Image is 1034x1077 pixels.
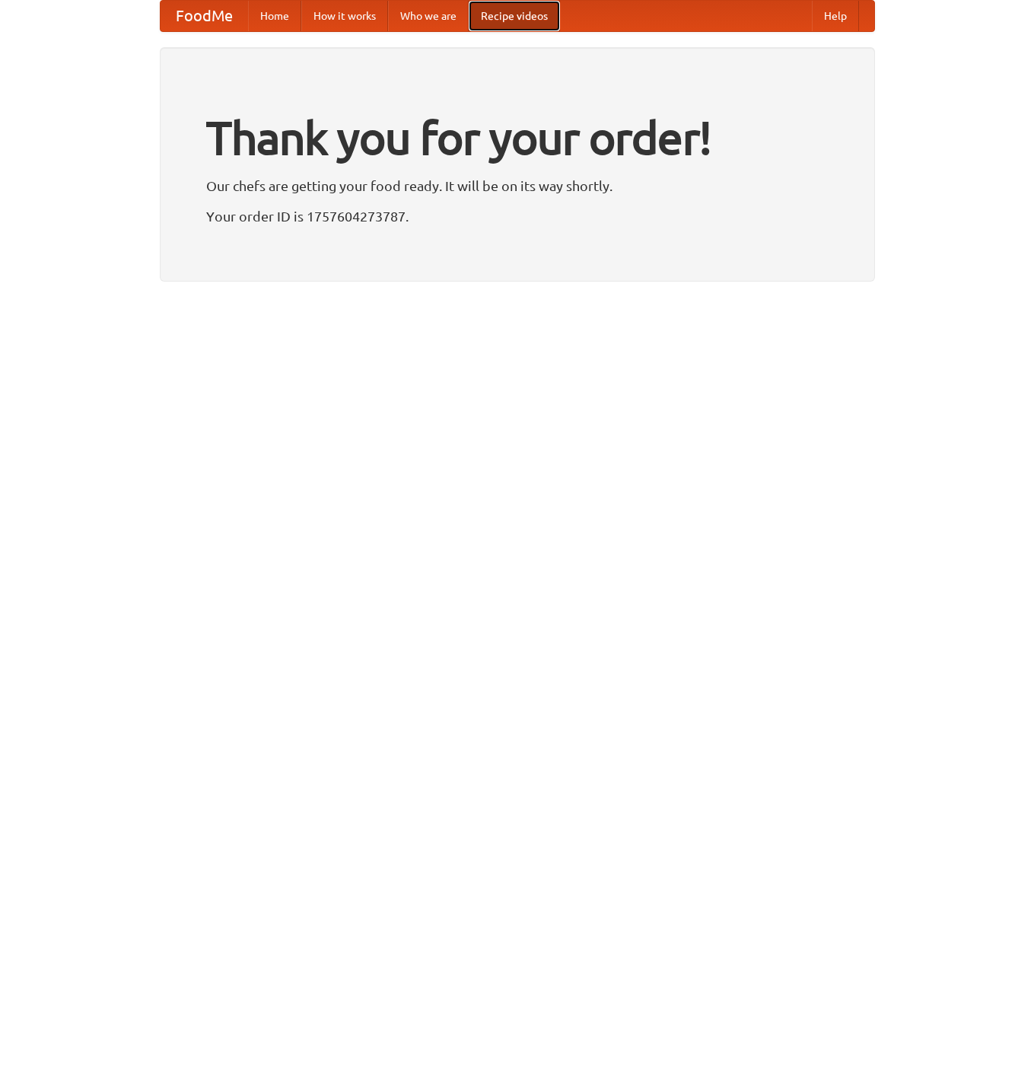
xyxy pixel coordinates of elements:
[469,1,560,31] a: Recipe videos
[248,1,301,31] a: Home
[206,174,829,197] p: Our chefs are getting your food ready. It will be on its way shortly.
[301,1,388,31] a: How it works
[206,101,829,174] h1: Thank you for your order!
[812,1,859,31] a: Help
[388,1,469,31] a: Who we are
[161,1,248,31] a: FoodMe
[206,205,829,228] p: Your order ID is 1757604273787.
